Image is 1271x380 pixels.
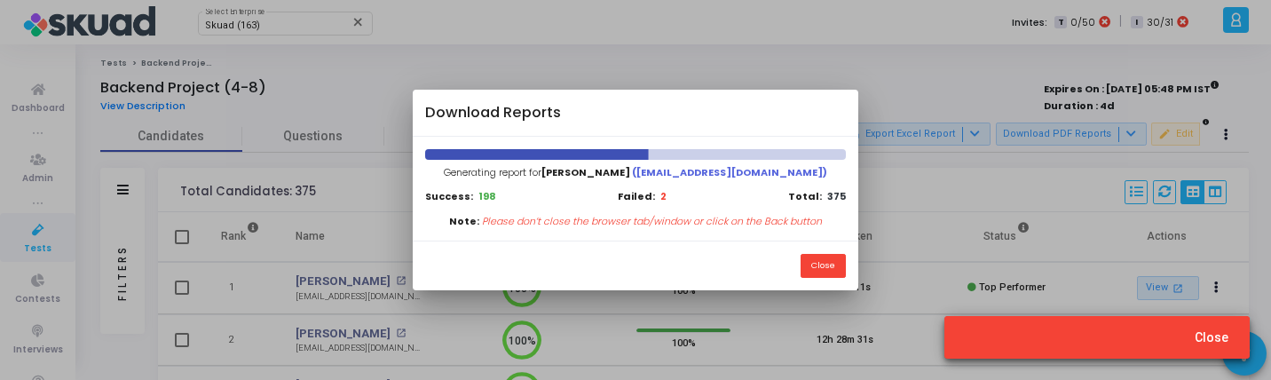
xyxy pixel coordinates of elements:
span: Generating report for [444,165,828,179]
h4: Download Reports [425,102,561,124]
span: [PERSON_NAME] [541,165,630,179]
b: 198 [478,189,496,203]
b: 375 [827,189,846,203]
b: 2 [660,189,667,204]
b: Success: [425,189,473,203]
span: ([EMAIL_ADDRESS][DOMAIN_NAME]) [632,165,827,179]
b: Note: [449,214,479,229]
p: Please don’t close the browser tab/window or click on the Back button [482,214,822,229]
b: Total: [788,189,822,203]
span: Close [1195,330,1228,344]
b: Failed: [618,189,655,204]
button: Close [801,254,846,278]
